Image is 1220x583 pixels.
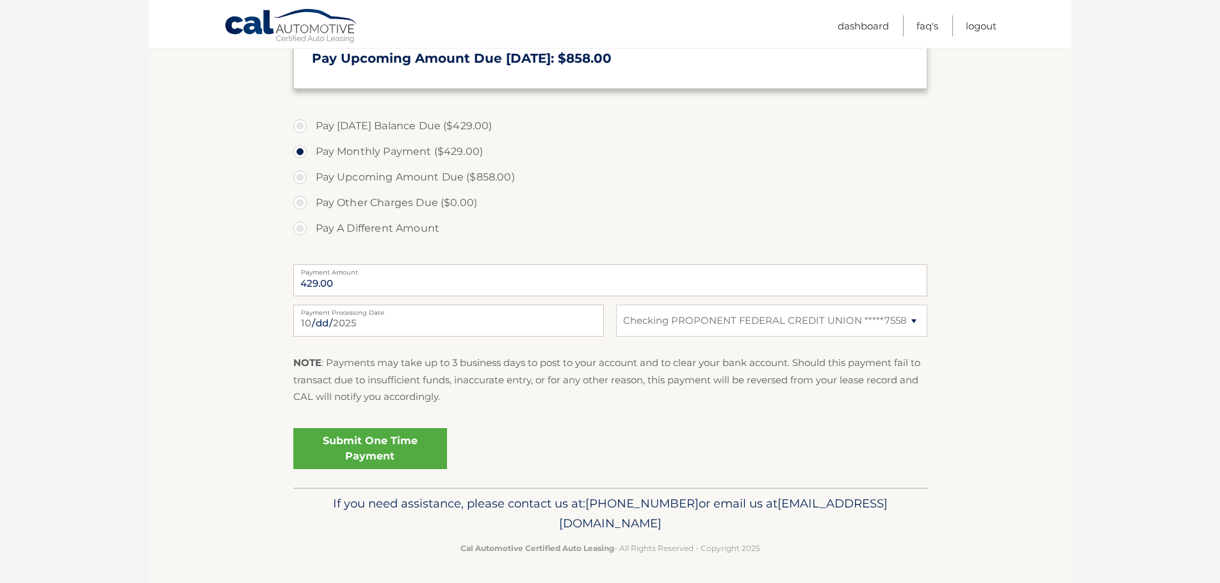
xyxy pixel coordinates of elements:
[224,8,359,45] a: Cal Automotive
[312,51,909,67] h3: Pay Upcoming Amount Due [DATE]: $858.00
[966,15,996,36] a: Logout
[293,264,927,275] label: Payment Amount
[838,15,889,36] a: Dashboard
[293,355,927,405] p: : Payments may take up to 3 business days to post to your account and to clear your bank account....
[302,493,919,534] p: If you need assistance, please contact us at: or email us at
[293,139,927,164] label: Pay Monthly Payment ($429.00)
[293,264,927,296] input: Payment Amount
[293,305,604,315] label: Payment Processing Date
[585,496,699,511] span: [PHONE_NUMBER]
[293,216,927,241] label: Pay A Different Amount
[293,164,927,190] label: Pay Upcoming Amount Due ($858.00)
[293,305,604,337] input: Payment Date
[293,428,447,469] a: Submit One Time Payment
[293,190,927,216] label: Pay Other Charges Due ($0.00)
[460,543,614,553] strong: Cal Automotive Certified Auto Leasing
[293,113,927,139] label: Pay [DATE] Balance Due ($429.00)
[916,15,938,36] a: FAQ's
[302,541,919,555] p: - All Rights Reserved - Copyright 2025
[293,356,321,369] strong: NOTE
